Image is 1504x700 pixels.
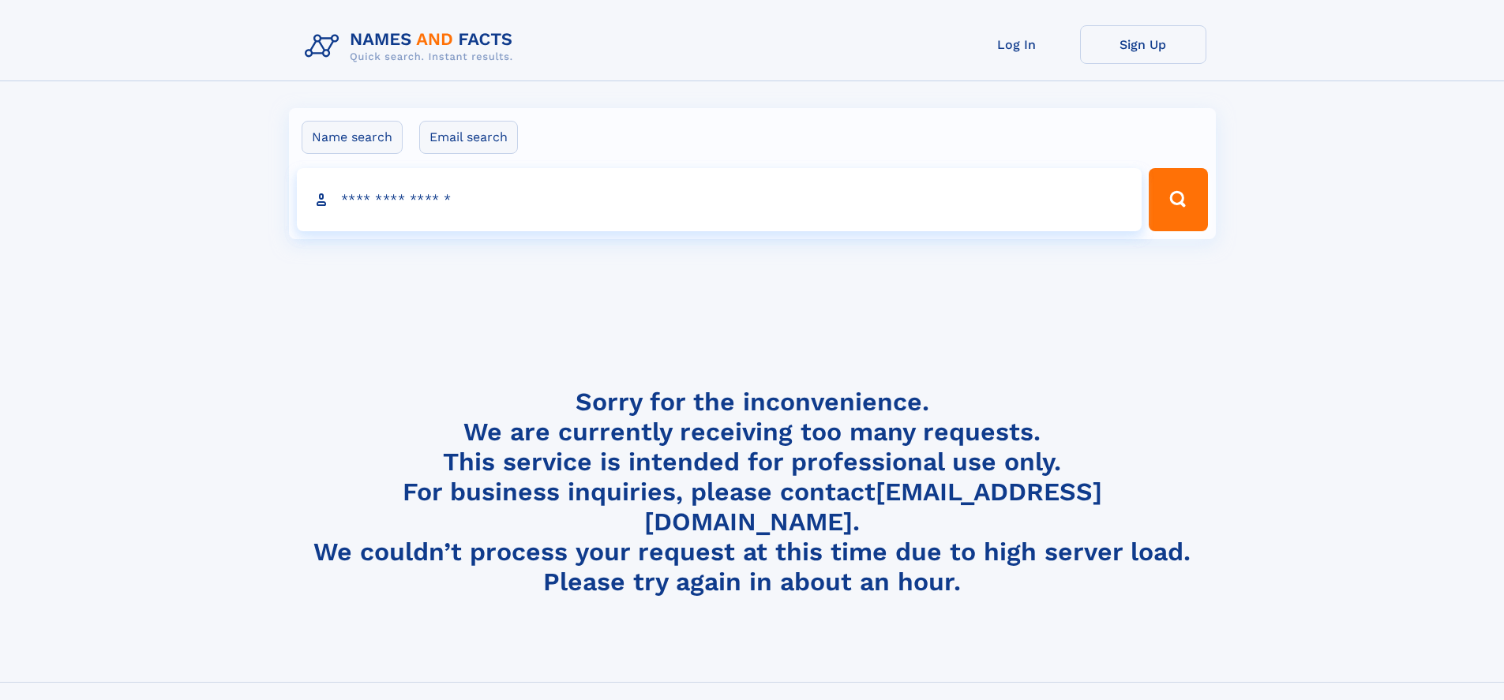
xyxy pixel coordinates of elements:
[1080,25,1206,64] a: Sign Up
[297,168,1142,231] input: search input
[298,25,526,68] img: Logo Names and Facts
[954,25,1080,64] a: Log In
[1149,168,1207,231] button: Search Button
[298,387,1206,597] h4: Sorry for the inconvenience. We are currently receiving too many requests. This service is intend...
[644,477,1102,537] a: [EMAIL_ADDRESS][DOMAIN_NAME]
[302,121,403,154] label: Name search
[419,121,518,154] label: Email search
